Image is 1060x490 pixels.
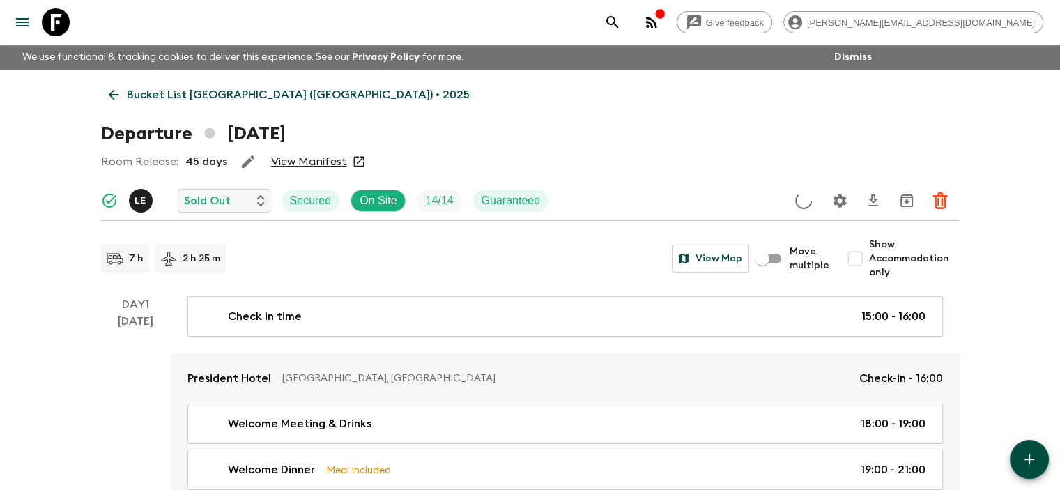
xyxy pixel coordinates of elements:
[171,353,960,404] a: President Hotel[GEOGRAPHIC_DATA], [GEOGRAPHIC_DATA]Check-in - 16:00
[187,296,943,337] a: Check in time15:00 - 16:00
[351,190,406,212] div: On Site
[869,238,960,280] span: Show Accommodation only
[599,8,627,36] button: search adventures
[282,190,340,212] div: Secured
[861,461,925,478] p: 19:00 - 21:00
[187,370,271,387] p: President Hotel
[698,17,771,28] span: Give feedback
[127,86,470,103] p: Bucket List [GEOGRAPHIC_DATA] ([GEOGRAPHIC_DATA]) • 2025
[135,195,146,206] p: L E
[790,245,830,273] span: Move multiple
[187,450,943,490] a: Welcome DinnerMeal Included19:00 - 21:00
[129,193,155,204] span: Leslie Edgar
[326,462,391,477] p: Meal Included
[282,372,848,385] p: [GEOGRAPHIC_DATA], [GEOGRAPHIC_DATA]
[101,120,286,148] h1: Departure [DATE]
[677,11,772,33] a: Give feedback
[185,153,227,170] p: 45 days
[859,370,943,387] p: Check-in - 16:00
[271,155,347,169] a: View Manifest
[184,192,231,209] p: Sold Out
[290,192,332,209] p: Secured
[799,17,1043,28] span: [PERSON_NAME][EMAIL_ADDRESS][DOMAIN_NAME]
[101,296,171,313] p: Day 1
[417,190,461,212] div: Trip Fill
[826,187,854,215] button: Settings
[8,8,36,36] button: menu
[861,415,925,432] p: 18:00 - 19:00
[187,404,943,444] a: Welcome Meeting & Drinks18:00 - 19:00
[17,45,469,70] p: We use functional & tracking cookies to deliver this experience. See our for more.
[228,461,315,478] p: Welcome Dinner
[831,47,875,67] button: Dismiss
[101,81,477,109] a: Bucket List [GEOGRAPHIC_DATA] ([GEOGRAPHIC_DATA]) • 2025
[482,192,541,209] p: Guaranteed
[893,187,921,215] button: Archive (Completed, Cancelled or Unsynced Departures only)
[360,192,397,209] p: On Site
[228,308,302,325] p: Check in time
[352,52,420,62] a: Privacy Policy
[861,308,925,325] p: 15:00 - 16:00
[859,187,887,215] button: Download CSV
[101,192,118,209] svg: Synced Successfully
[129,189,155,213] button: LE
[926,187,954,215] button: Delete
[783,11,1043,33] div: [PERSON_NAME][EMAIL_ADDRESS][DOMAIN_NAME]
[228,415,371,432] p: Welcome Meeting & Drinks
[672,245,749,273] button: View Map
[425,192,453,209] p: 14 / 14
[183,252,220,266] p: 2 h 25 m
[101,153,178,170] p: Room Release:
[129,252,144,266] p: 7 h
[790,187,817,215] button: Update Price, Early Bird Discount and Costs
